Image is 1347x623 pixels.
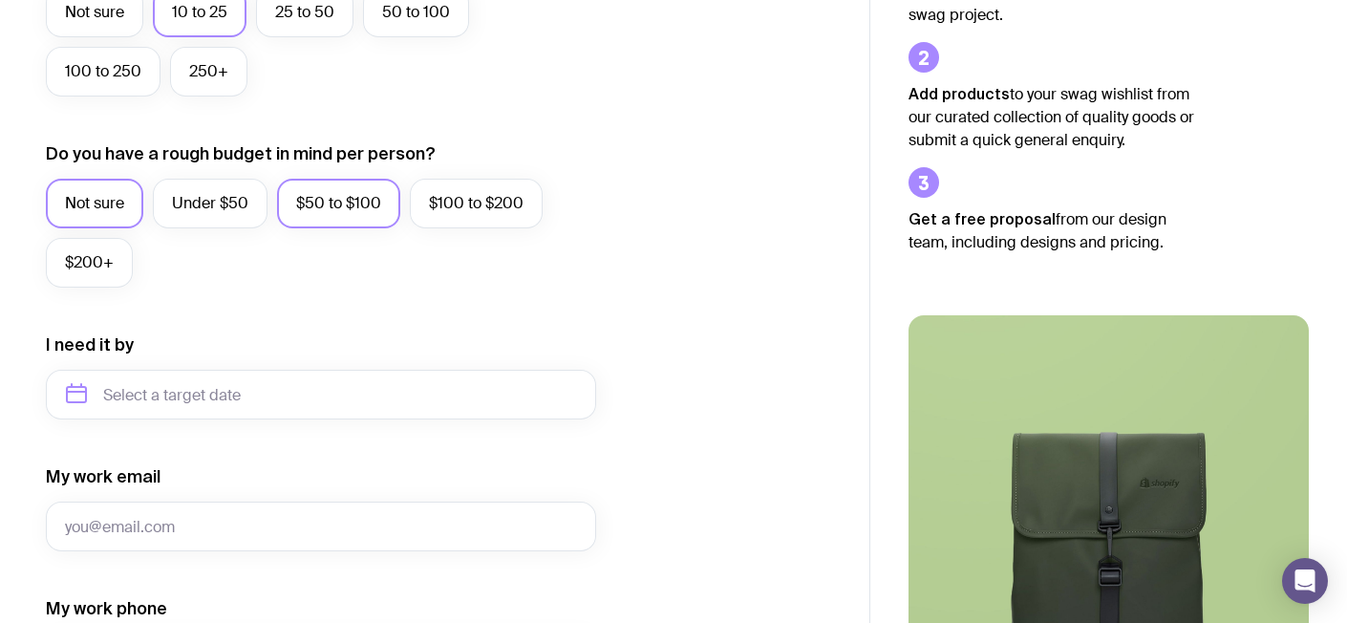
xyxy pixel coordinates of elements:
label: $200+ [46,238,133,288]
label: 250+ [170,47,247,97]
div: Open Intercom Messenger [1282,558,1328,604]
label: My work phone [46,597,167,620]
p: to your swag wishlist from our curated collection of quality goods or submit a quick general enqu... [909,82,1195,152]
strong: Get a free proposal [909,210,1056,227]
input: Select a target date [46,370,596,419]
label: $50 to $100 [277,179,400,228]
strong: Add products [909,85,1010,102]
p: from our design team, including designs and pricing. [909,207,1195,254]
label: 100 to 250 [46,47,160,97]
label: My work email [46,465,160,488]
input: you@email.com [46,502,596,551]
label: $100 to $200 [410,179,543,228]
label: Do you have a rough budget in mind per person? [46,142,436,165]
label: Not sure [46,179,143,228]
label: Under $50 [153,179,267,228]
label: I need it by [46,333,134,356]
